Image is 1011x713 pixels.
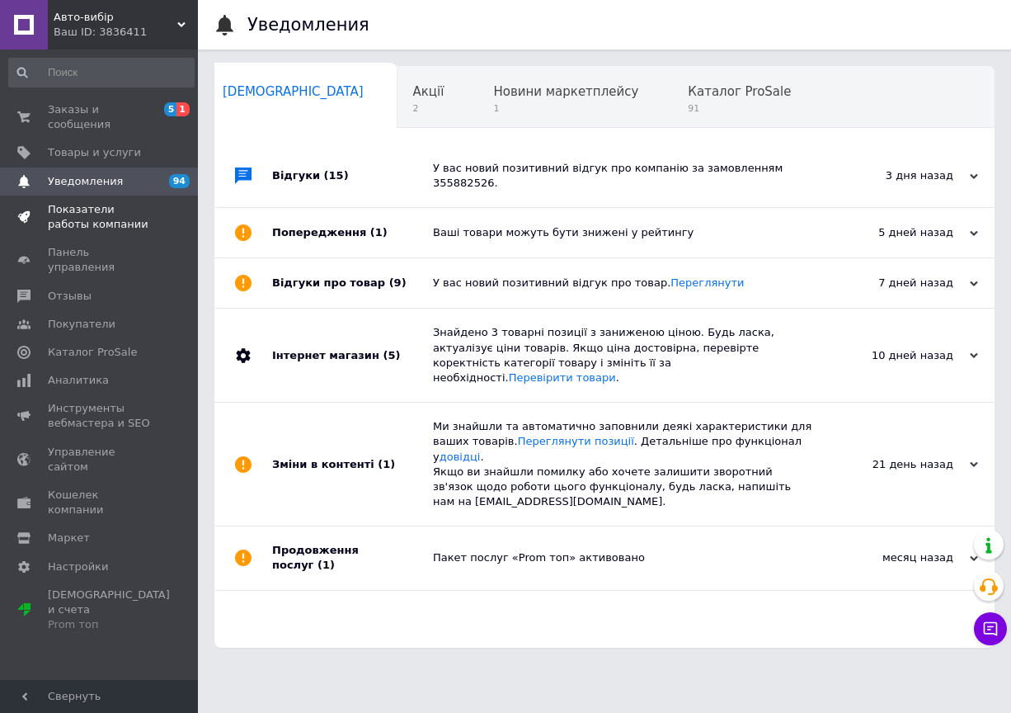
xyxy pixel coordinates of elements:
a: Перевірити товари [509,371,616,384]
span: Кошелек компании [48,488,153,517]
div: Prom топ [48,617,170,632]
div: Продовження послуг [272,526,433,589]
div: Інтернет магазин [272,309,433,402]
span: 94 [169,174,190,188]
a: Переглянути позиції [518,435,634,447]
span: (5) [383,349,400,361]
span: Уведомления [48,174,123,189]
a: довідці [440,451,481,463]
div: Ми знайшли та автоматично заповнили деякі характеристики для ваших товарів. . Детальніше про функ... [433,419,813,509]
div: Відгуки про товар [272,258,433,308]
span: [DEMOGRAPHIC_DATA] [223,84,364,99]
span: Товары и услуги [48,145,141,160]
span: (15) [324,169,349,182]
div: Ваш ID: 3836411 [54,25,198,40]
span: (1) [378,458,395,470]
div: 7 дней назад [813,276,978,290]
span: Показатели работы компании [48,202,153,232]
span: 91 [688,102,791,115]
input: Поиск [8,58,195,87]
div: 3 дня назад [813,168,978,183]
div: Зміни в контенті [272,403,433,526]
span: Авто-вибір [54,10,177,25]
span: Акції [413,84,444,99]
div: 10 дней назад [813,348,978,363]
div: У вас новий позитивний відгук про товар. [433,276,813,290]
span: 1 [176,102,190,116]
span: [DEMOGRAPHIC_DATA] и счета [48,588,170,633]
span: Каталог ProSale [48,345,137,360]
span: (1) [317,559,335,571]
div: Знайдено 3 товарні позиції з заниженою ціною. Будь ласка, актуалізує ціни товарів. Якщо ціна дост... [433,325,813,385]
a: Переглянути [670,276,744,289]
span: Покупатели [48,317,115,332]
div: 5 дней назад [813,225,978,240]
div: 21 день назад [813,457,978,472]
span: Настройки [48,560,108,574]
div: месяц назад [813,550,978,565]
span: Аналитика [48,373,109,388]
span: Инструменты вебмастера и SEO [48,401,153,431]
span: 2 [413,102,444,115]
span: (9) [389,276,407,289]
span: Каталог ProSale [688,84,791,99]
span: 5 [164,102,177,116]
span: 1 [493,102,638,115]
div: Ваші товари можуть бути знижені у рейтингу [433,225,813,240]
div: У вас новий позитивний відгук про компанію за замовленням 355882526. [433,161,813,191]
h1: Уведомления [247,15,369,35]
div: Попередження [272,208,433,257]
span: Отзывы [48,289,92,304]
span: (1) [370,226,388,238]
span: Управление сайтом [48,445,153,475]
span: Заказы и сообщения [48,102,153,132]
button: Чат с покупателем [974,612,1007,645]
div: Відгуки [272,144,433,207]
span: Панель управления [48,245,153,275]
span: Маркет [48,531,90,545]
span: Новини маркетплейсу [493,84,638,99]
div: Пакет послуг «Prom топ» активовано [433,550,813,565]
